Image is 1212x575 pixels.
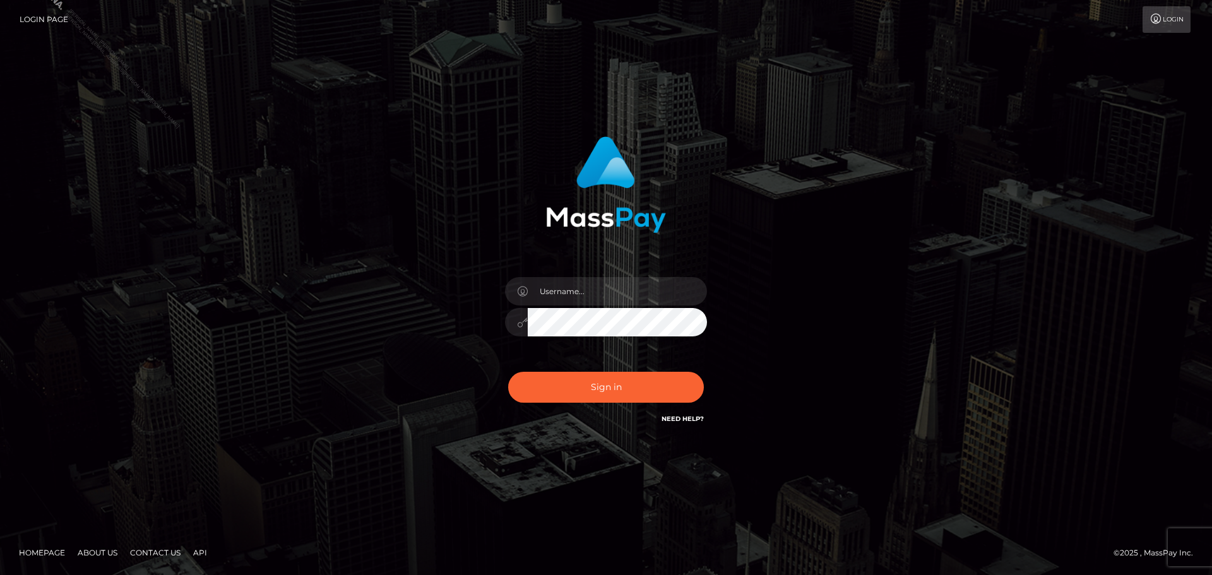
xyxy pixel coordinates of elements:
[14,543,70,562] a: Homepage
[73,543,122,562] a: About Us
[20,6,68,33] a: Login Page
[662,415,704,423] a: Need Help?
[508,372,704,403] button: Sign in
[125,543,186,562] a: Contact Us
[188,543,212,562] a: API
[1143,6,1191,33] a: Login
[546,136,666,233] img: MassPay Login
[528,277,707,305] input: Username...
[1114,546,1203,560] div: © 2025 , MassPay Inc.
